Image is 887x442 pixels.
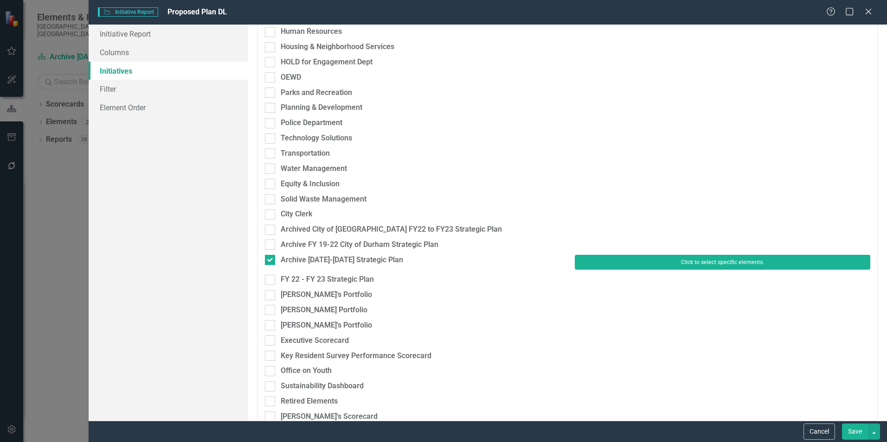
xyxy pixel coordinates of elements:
[281,164,347,174] div: Water Management
[281,366,332,376] div: Office on Youth
[281,305,367,316] div: [PERSON_NAME] Portfolio
[281,335,349,346] div: Executive Scorecard
[281,255,403,265] div: Archive [DATE]-[DATE] Strategic Plan
[281,148,330,159] div: Transportation
[98,7,158,17] span: Initiative Report
[89,98,248,117] a: Element Order
[281,72,301,83] div: OEWD
[281,274,374,285] div: FY 22 - FY 23 Strategic Plan
[281,209,312,220] div: City Clerk
[281,102,362,113] div: Planning & Development
[89,25,248,43] a: Initiative Report
[281,133,352,144] div: Technology Solutions
[89,43,248,62] a: Columns
[281,194,366,205] div: Solid Waste Management
[281,88,352,98] div: Parks and Recreation
[281,26,342,37] div: Human Resources
[281,290,372,300] div: [PERSON_NAME]'s Portfolio
[575,255,870,270] button: Click to select specific elements.
[167,7,227,16] span: Proposed Plan DL
[281,381,364,391] div: Sustainability Dashboard
[281,179,340,189] div: Equity & Inclusion
[281,118,342,128] div: Police Department
[281,57,373,68] div: HOLD for Engagement Dept
[281,396,338,407] div: Retired Elements
[281,351,431,361] div: Key Resident Survey Performance Scorecard
[89,80,248,98] a: Filter
[281,411,378,422] div: [PERSON_NAME]'s Scorecard
[803,423,835,440] button: Cancel
[89,62,248,80] a: Initiatives
[842,423,868,440] button: Save
[281,42,394,52] div: Housing & Neighborhood Services
[281,224,502,235] div: Archived City of [GEOGRAPHIC_DATA] FY22 to FY23 Strategic Plan
[281,320,372,331] div: [PERSON_NAME]'s Portfolio
[281,240,438,250] div: Archive FY 19-22 City of Durham Strategic Plan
